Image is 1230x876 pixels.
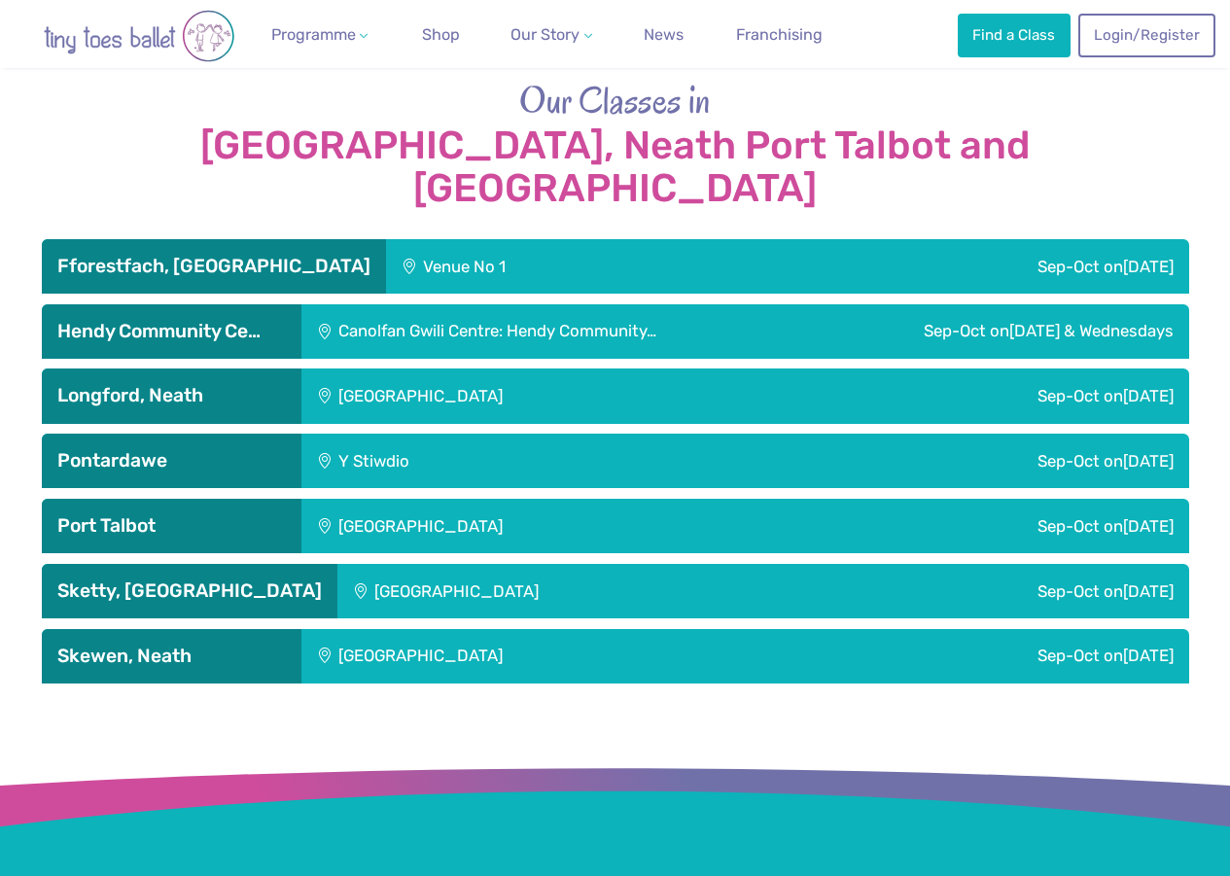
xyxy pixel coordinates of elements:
div: Sep-Oct on [803,368,1189,423]
div: Venue No 1 [386,239,746,294]
div: Y Stiwdio [301,434,680,488]
div: [GEOGRAPHIC_DATA] [337,564,819,618]
span: Our Classes in [519,75,711,125]
span: [DATE] [1123,451,1174,471]
a: News [636,16,691,54]
span: News [644,25,684,44]
span: [DATE] [1123,386,1174,405]
h3: Sketty, [GEOGRAPHIC_DATA] [57,579,322,603]
div: Sep-Oct on [819,564,1189,618]
strong: [GEOGRAPHIC_DATA], Neath Port Talbot and [GEOGRAPHIC_DATA] [42,124,1189,210]
h3: Fforestfach, [GEOGRAPHIC_DATA] [57,255,370,278]
a: Find a Class [958,14,1071,56]
span: [DATE] [1123,516,1174,536]
h3: Hendy Community Ce… [57,320,286,343]
span: Programme [271,25,356,44]
a: Programme [264,16,376,54]
h3: Port Talbot [57,514,286,538]
div: Sep-Oct on [803,629,1189,683]
span: Our Story [510,25,580,44]
div: [GEOGRAPHIC_DATA] [301,368,803,423]
a: Shop [414,16,468,54]
h3: Skewen, Neath [57,645,286,668]
img: tiny toes ballet [22,10,256,62]
div: [GEOGRAPHIC_DATA] [301,629,803,683]
div: Canolfan Gwili Centre: Hendy Community… [301,304,806,359]
span: Shop [422,25,460,44]
a: Our Story [503,16,600,54]
div: Sep-Oct on [803,499,1189,553]
span: [DATE] & Wednesdays [1009,321,1174,340]
a: Login/Register [1078,14,1214,56]
div: [GEOGRAPHIC_DATA] [301,499,803,553]
a: Franchising [728,16,830,54]
span: [DATE] [1123,581,1174,601]
div: Sep-Oct on [806,304,1188,359]
div: Sep-Oct on [746,239,1189,294]
span: [DATE] [1123,646,1174,665]
span: Franchising [736,25,823,44]
span: [DATE] [1123,257,1174,276]
h3: Longford, Neath [57,384,286,407]
h3: Pontardawe [57,449,286,473]
div: Sep-Oct on [680,434,1189,488]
